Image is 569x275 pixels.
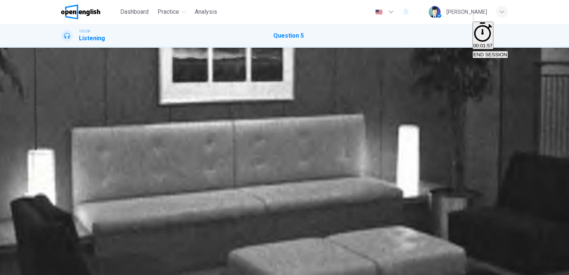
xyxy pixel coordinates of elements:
[158,7,179,16] span: Practice
[79,34,105,43] h1: Listening
[446,7,487,16] div: [PERSON_NAME]
[195,7,217,16] span: Analysis
[79,29,90,34] span: TOEIC®
[374,9,384,15] img: en
[473,13,508,22] div: Mute
[61,4,117,19] a: OpenEnglish logo
[429,6,441,18] img: Profile picture
[61,4,100,19] img: OpenEnglish logo
[273,31,304,40] h1: Question 5
[473,51,508,58] button: END SESSION
[473,22,508,50] div: Hide
[473,43,493,48] span: 00:01:57
[117,5,152,19] button: Dashboard
[473,22,493,49] button: 00:01:57
[120,7,149,16] span: Dashboard
[155,5,189,19] button: Practice
[192,5,220,19] button: Analysis
[473,52,507,57] span: END SESSION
